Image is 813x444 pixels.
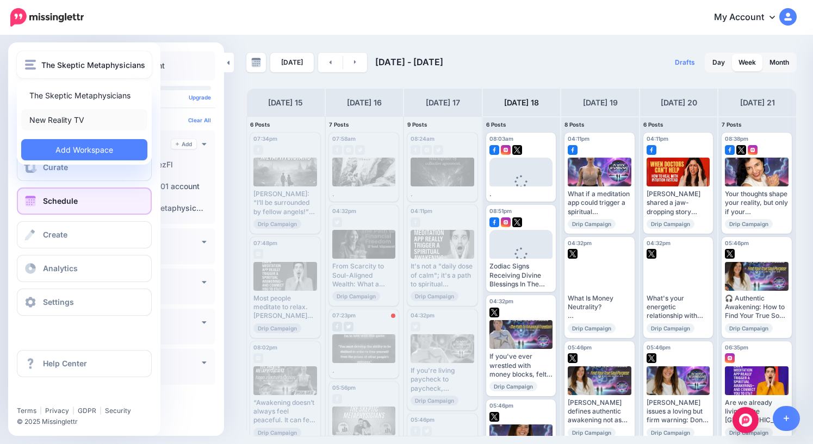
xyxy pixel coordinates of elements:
[268,96,303,109] h4: [DATE] 15
[489,217,499,227] img: facebook-square.png
[21,85,147,106] a: The Skeptic Metaphysicians
[411,396,458,405] span: Drip Campaign
[332,217,342,227] img: twitter-grey-square.png
[100,407,102,415] span: |
[411,322,420,332] img: twitter-grey-square.png
[489,412,499,422] img: twitter-square.png
[332,208,356,214] span: 04:32pm
[722,121,742,128] span: 7 Posts
[251,58,261,67] img: calendar-grey-darker.png
[189,94,211,101] a: Upgrade
[489,352,553,379] div: If you've ever wrestled with money blocks, felt trapped by your paycheck, or wondered whether it'...
[253,353,263,363] img: instagram-grey-square.png
[253,294,317,321] div: Most people meditate to relax. [PERSON_NAME] meditates to rewire reality. In our newest episode, ...
[512,145,522,155] img: twitter-square.png
[411,426,420,436] img: facebook-grey-square.png
[725,323,773,333] span: Drip Campaign
[347,96,382,109] h4: [DATE] 16
[332,135,356,142] span: 07:58am
[411,217,420,227] img: facebook-grey-square.png
[332,322,342,332] img: facebook-grey-square.png
[568,344,592,351] span: 05:46pm
[411,416,435,423] span: 05:46pm
[506,175,536,203] div: Loading
[250,121,270,128] span: 6 Posts
[489,135,513,142] span: 08:03am
[489,308,499,317] img: twitter-square.png
[21,109,147,130] a: New Reality TV
[411,135,435,142] span: 08:24am
[332,394,342,404] img: facebook-grey-square.png
[736,145,746,155] img: twitter-square.png
[647,240,671,246] span: 04:32pm
[647,353,656,363] img: twitter-square.png
[329,121,349,128] span: 7 Posts
[647,398,710,425] div: [PERSON_NAME] issues a loving but firm warning: Don't assume spiritual growth means leaving every...
[188,117,211,123] a: Clear All
[43,196,78,205] span: Schedule
[675,59,695,66] span: Drafts
[332,262,396,289] div: From Scarcity to Soul-Aligned Wealth: What a Former Wall Street Exec Taught Us About Money Neutra...
[647,145,656,155] img: facebook-square.png
[568,353,578,363] img: twitter-square.png
[489,145,499,155] img: facebook-square.png
[332,190,396,198] div: .
[725,190,789,216] div: Your thoughts shape your reality, but only if your subconscious is on board. [PERSON_NAME] shares...
[411,190,474,198] div: .
[725,240,749,246] span: 05:46pm
[643,121,663,128] span: 6 Posts
[506,247,536,276] div: Loading
[375,57,443,67] span: [DATE] - [DATE]
[43,230,67,239] span: Create
[17,407,36,415] a: Terms
[411,262,474,289] div: It's not a "daily dose of calm"; it's a path to spiritual transformation Read more and listen to ...
[725,428,773,437] span: Drip Campaign
[253,249,263,259] img: instagram-grey-square.png
[568,428,616,437] span: Drip Campaign
[253,323,301,333] span: Drip Campaign
[725,344,748,351] span: 06:35pm
[725,249,735,259] img: twitter-square.png
[422,426,432,436] img: twitter-grey-square.png
[17,416,160,427] li: © 2025 Missinglettr
[732,54,762,71] a: Week
[489,190,553,198] div: .
[568,135,589,142] span: 04:11pm
[647,249,656,259] img: twitter-square.png
[253,135,277,142] span: 07:34pm
[332,384,356,391] span: 05:56pm
[17,289,152,316] a: Settings
[725,219,773,229] span: Drip Campaign
[512,217,522,227] img: twitter-square.png
[17,221,152,248] a: Create
[25,60,36,70] img: menu.png
[411,312,435,318] span: 04:32pm
[568,294,631,321] div: What Is Money Neutrality? Read more 👉 [URL] #Manifesting #LawofAttraction #Spiritualawakening
[725,398,789,425] div: Are we already living in the [GEOGRAPHIC_DATA]? [PERSON_NAME] thinks we’re in the birth canal of ...
[17,350,152,377] a: Help Center
[489,298,513,304] span: 04:32pm
[564,121,585,128] span: 8 Posts
[43,359,87,368] span: Help Center
[253,190,317,216] div: [PERSON_NAME]: “I’ll be surrounded by fellow angels!” Will: “I’ll be surrounded by incense and ex...
[568,240,592,246] span: 04:32pm
[411,208,432,214] span: 04:11pm
[332,291,380,301] span: Drip Campaign
[43,162,68,172] span: Curate
[407,121,427,128] span: 9 Posts
[740,96,775,109] h4: [DATE] 21
[332,145,342,155] img: facebook-grey-square.png
[253,344,277,351] span: 08:02pm
[270,53,314,72] a: [DATE]
[489,208,512,214] span: 08:51pm
[568,249,578,259] img: twitter-square.png
[647,323,694,333] span: Drip Campaign
[647,428,694,437] span: Drip Campaign
[17,154,152,181] a: Curate
[647,219,694,229] span: Drip Campaign
[733,407,759,433] div: Open Intercom Messenger
[668,53,702,72] a: Drafts
[105,407,131,415] a: Security
[725,135,748,142] span: 08:38pm
[703,4,797,31] a: My Account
